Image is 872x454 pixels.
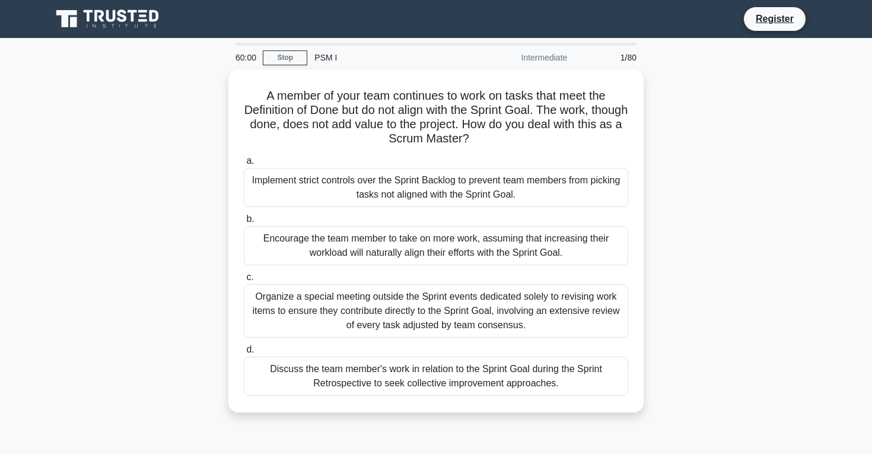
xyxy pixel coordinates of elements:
[574,46,644,69] div: 1/80
[246,344,254,354] span: d.
[244,168,628,207] div: Implement strict controls over the Sprint Backlog to prevent team members from picking tasks not ...
[244,226,628,265] div: Encourage the team member to take on more work, assuming that increasing their workload will natu...
[244,357,628,396] div: Discuss the team member's work in relation to the Sprint Goal during the Sprint Retrospective to ...
[244,284,628,338] div: Organize a special meeting outside the Sprint events dedicated solely to revising work items to e...
[470,46,574,69] div: Intermediate
[246,272,253,282] span: c.
[749,11,801,26] a: Register
[246,155,254,166] span: a.
[243,88,629,147] h5: A member of your team continues to work on tasks that meet the Definition of Done but do not alig...
[263,50,307,65] a: Stop
[307,46,470,69] div: PSM I
[246,214,254,224] span: b.
[228,46,263,69] div: 60:00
